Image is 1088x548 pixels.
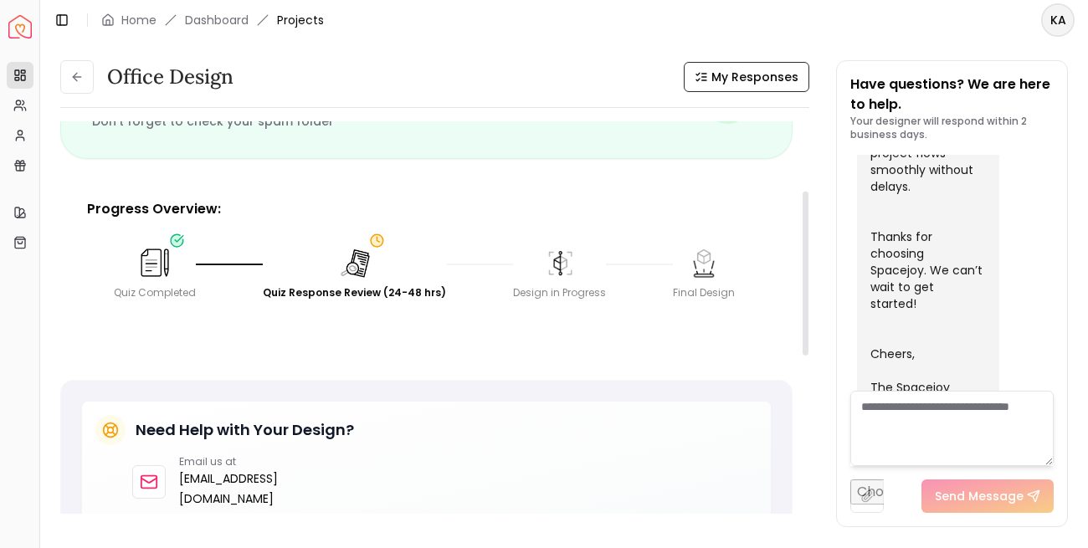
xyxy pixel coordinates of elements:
nav: breadcrumb [101,12,324,28]
small: Don't forget to check your spam folder [88,113,334,130]
div: Design in Progress [513,286,606,300]
span: My Responses [711,69,798,85]
a: Dashboard [185,12,249,28]
a: Spacejoy [8,15,32,38]
button: KA [1041,3,1075,37]
div: Quiz Completed [114,286,196,300]
p: Your designer will respond within 2 business days. [850,115,1054,141]
div: Quiz Response Review (24-48 hrs) [263,286,446,300]
div: Final Design [673,286,735,300]
p: Have questions? We are here to help. [850,74,1054,115]
img: Final Design [687,246,721,279]
span: Projects [277,12,324,28]
p: Email us at [179,455,278,469]
span: KA [1043,5,1073,35]
h5: Need Help with Your Design? [136,418,354,442]
a: [EMAIL_ADDRESS][DOMAIN_NAME] [179,469,278,509]
img: Spacejoy Logo [8,15,32,38]
a: Home [121,12,157,28]
img: Quiz Completed [136,244,173,281]
p: Progress Overview: [87,199,766,219]
img: Design in Progress [543,246,577,279]
button: My Responses [684,62,809,92]
h3: Office design [107,64,234,90]
img: Quiz Response Review (24-48 hrs) [336,244,373,281]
